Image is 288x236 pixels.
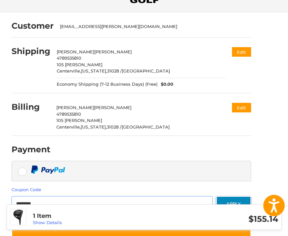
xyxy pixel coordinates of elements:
[56,124,81,130] span: Centerville,
[57,68,81,74] span: Centerville,
[57,49,94,54] span: [PERSON_NAME]
[94,49,132,54] span: [PERSON_NAME]
[56,105,94,110] span: [PERSON_NAME]
[60,23,245,30] div: [EMAIL_ADDRESS][PERSON_NAME][DOMAIN_NAME]
[216,196,251,211] button: Apply
[12,102,50,112] h2: Billing
[12,196,213,211] input: Gift Certificate or Coupon Code
[232,47,251,57] button: Edit
[94,105,131,110] span: [PERSON_NAME]
[33,220,62,225] a: Show Details
[10,209,26,225] img: Cobra Air-X 2 Fairway Wood
[57,81,158,88] span: Economy Shipping (7-12 Business Days) (Free)
[81,68,107,74] span: [US_STATE],
[57,62,102,67] span: 105 [PERSON_NAME]
[107,68,122,74] span: 31028 /
[81,124,107,130] span: [US_STATE],
[107,124,122,130] span: 31028 /
[12,46,50,56] h2: Shipping
[33,212,156,220] h3: 1 Item
[122,124,170,130] span: [GEOGRAPHIC_DATA]
[158,81,173,88] span: $0.00
[12,144,50,155] h2: Payment
[56,118,102,123] span: 105 [PERSON_NAME]
[56,111,81,117] span: 4789535810
[12,21,54,31] h2: Customer
[122,68,170,74] span: [GEOGRAPHIC_DATA]
[232,103,251,112] button: Edit
[12,187,41,192] a: Coupon Code
[31,165,65,174] img: PayPal icon
[156,214,278,224] h3: $155.14
[57,55,81,61] span: 4789535810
